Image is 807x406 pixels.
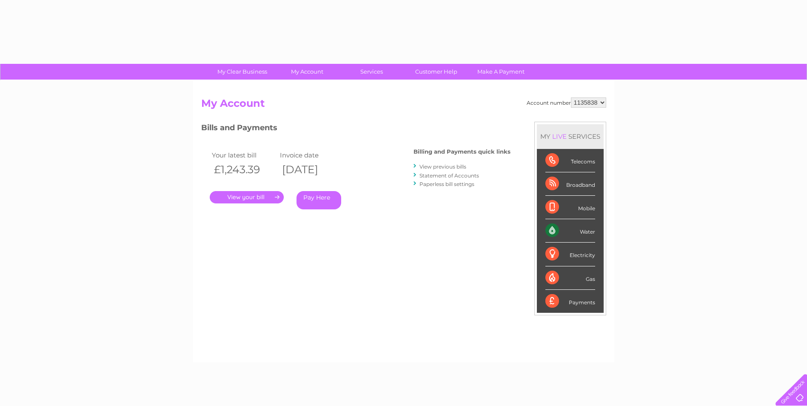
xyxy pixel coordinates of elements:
[550,132,568,140] div: LIVE
[210,149,278,161] td: Your latest bill
[527,97,606,108] div: Account number
[401,64,471,80] a: Customer Help
[201,97,606,114] h2: My Account
[278,161,346,178] th: [DATE]
[545,172,595,196] div: Broadband
[537,124,604,149] div: MY SERVICES
[278,149,346,161] td: Invoice date
[419,163,466,170] a: View previous bills
[545,266,595,290] div: Gas
[545,196,595,219] div: Mobile
[419,181,474,187] a: Paperless bill settings
[413,149,510,155] h4: Billing and Payments quick links
[207,64,277,80] a: My Clear Business
[210,161,278,178] th: £1,243.39
[545,219,595,243] div: Water
[336,64,407,80] a: Services
[466,64,536,80] a: Make A Payment
[210,191,284,203] a: .
[272,64,342,80] a: My Account
[545,243,595,266] div: Electricity
[419,172,479,179] a: Statement of Accounts
[297,191,341,209] a: Pay Here
[201,122,510,137] h3: Bills and Payments
[545,149,595,172] div: Telecoms
[545,290,595,313] div: Payments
